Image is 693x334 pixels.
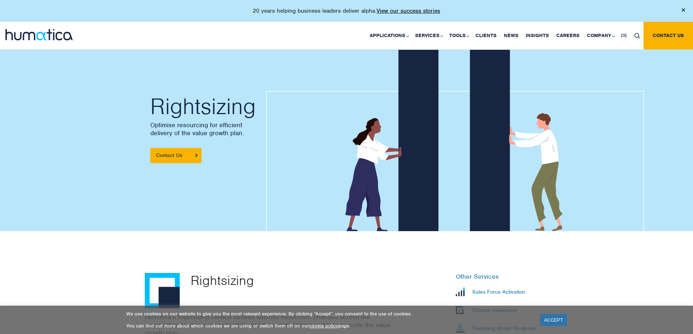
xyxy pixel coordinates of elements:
[621,32,627,39] span: DE
[195,154,198,157] img: arrowicon
[411,22,446,49] a: Services
[500,22,522,49] a: News
[456,273,549,281] h6: Other Services
[150,96,339,117] h2: Rightsizing
[309,323,338,329] a: cookie policy
[553,22,583,49] a: Careers
[634,33,640,39] img: search_icon
[446,22,472,49] a: Tools
[266,50,645,234] img: about_banner1
[522,22,553,49] a: Insights
[583,22,617,49] a: Company
[456,287,465,296] img: Sales Force Activation
[540,314,567,326] a: ACCEPT
[126,323,531,329] p: You can find out more about which cookies we are using or switch them off on our page.
[253,7,440,15] p: 20 years helping business leaders deliver alpha.
[145,273,180,308] img: Rightsizing
[617,22,631,49] a: DE
[366,22,411,49] a: Applications
[377,7,440,15] a: View our success stories
[472,22,500,49] a: Clients
[5,29,73,40] img: logo
[150,148,202,163] a: Contact Us
[644,22,693,49] a: Contact us
[150,121,339,137] p: Optimise resourcing for efficient delivery of the value growth plan.
[126,311,531,317] p: We use cookies on our website to give you the most relevant experience. By clicking “Accept”, you...
[472,289,525,295] p: Sales Force Activation
[191,273,410,287] p: Rightsizing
